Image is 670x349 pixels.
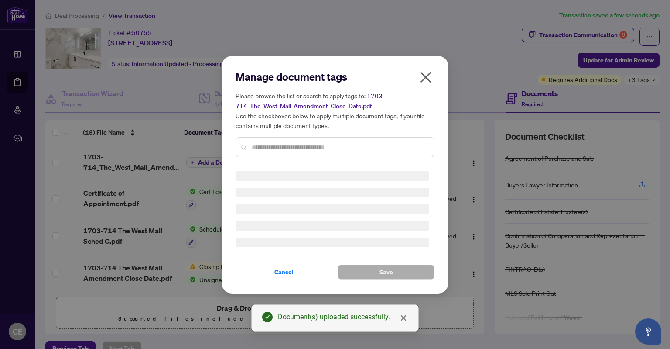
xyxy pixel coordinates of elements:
[236,70,434,84] h2: Manage document tags
[338,265,434,280] button: Save
[278,312,408,322] div: Document(s) uploaded successfully.
[419,70,433,84] span: close
[274,265,294,279] span: Cancel
[400,314,407,321] span: close
[236,92,385,110] span: 1703-714_The_West_Mall_Amendment_Close_Date.pdf
[635,318,661,345] button: Open asap
[399,313,408,323] a: Close
[236,265,332,280] button: Cancel
[236,91,434,130] h5: Please browse the list or search to apply tags to: Use the checkboxes below to apply multiple doc...
[262,312,273,322] span: check-circle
